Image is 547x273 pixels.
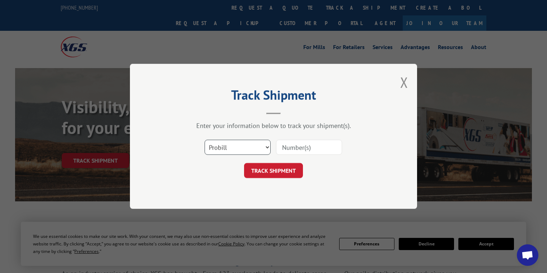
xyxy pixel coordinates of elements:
[244,163,303,178] button: TRACK SHIPMENT
[166,122,381,130] div: Enter your information below to track your shipment(s).
[276,140,342,155] input: Number(s)
[400,73,408,92] button: Close modal
[166,90,381,104] h2: Track Shipment
[517,244,538,266] div: Open chat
